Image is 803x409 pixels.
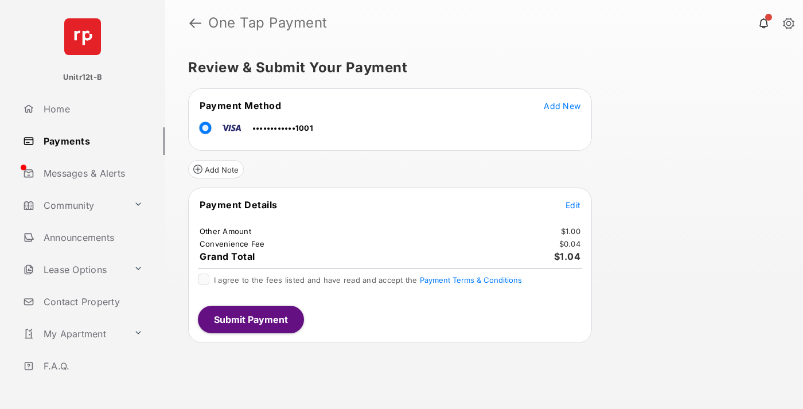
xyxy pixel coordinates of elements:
[200,251,255,262] span: Grand Total
[18,256,129,283] a: Lease Options
[18,159,165,187] a: Messages & Alerts
[544,101,580,111] span: Add New
[252,123,313,133] span: ••••••••••••1001
[18,127,165,155] a: Payments
[63,72,102,83] p: Unitr12t-B
[18,320,129,348] a: My Apartment
[554,251,581,262] span: $1.04
[208,16,328,30] strong: One Tap Payment
[214,275,522,285] span: I agree to the fees listed and have read and accept the
[420,275,522,285] button: I agree to the fees listed and have read and accept the
[18,288,165,315] a: Contact Property
[200,199,278,211] span: Payment Details
[198,306,304,333] button: Submit Payment
[18,224,165,251] a: Announcements
[566,200,580,210] span: Edit
[18,95,165,123] a: Home
[188,61,771,75] h5: Review & Submit Your Payment
[566,199,580,211] button: Edit
[560,226,581,236] td: $1.00
[544,100,580,111] button: Add New
[199,226,252,236] td: Other Amount
[188,160,244,178] button: Add Note
[18,352,165,380] a: F.A.Q.
[199,239,266,249] td: Convenience Fee
[559,239,581,249] td: $0.04
[200,100,281,111] span: Payment Method
[18,192,129,219] a: Community
[64,18,101,55] img: svg+xml;base64,PHN2ZyB4bWxucz0iaHR0cDovL3d3dy53My5vcmcvMjAwMC9zdmciIHdpZHRoPSI2NCIgaGVpZ2h0PSI2NC...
